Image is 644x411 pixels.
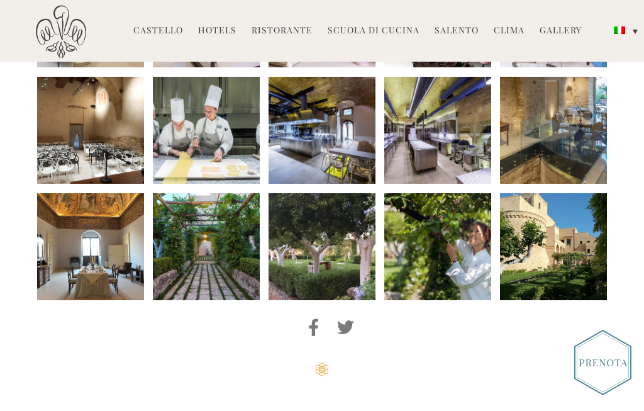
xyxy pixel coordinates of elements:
img: Book_Button_Italian.png [574,330,631,395]
img: Castello di Ugento [36,5,86,59]
a: Gallery [540,24,582,38]
a: Castello [133,24,183,38]
a: Scuola di Cucina [328,24,419,38]
a: Salento [435,24,479,38]
img: Italiano [614,26,625,34]
a: Ristorante [252,24,313,38]
a: Clima [494,24,525,38]
a: Hotels [198,24,236,38]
